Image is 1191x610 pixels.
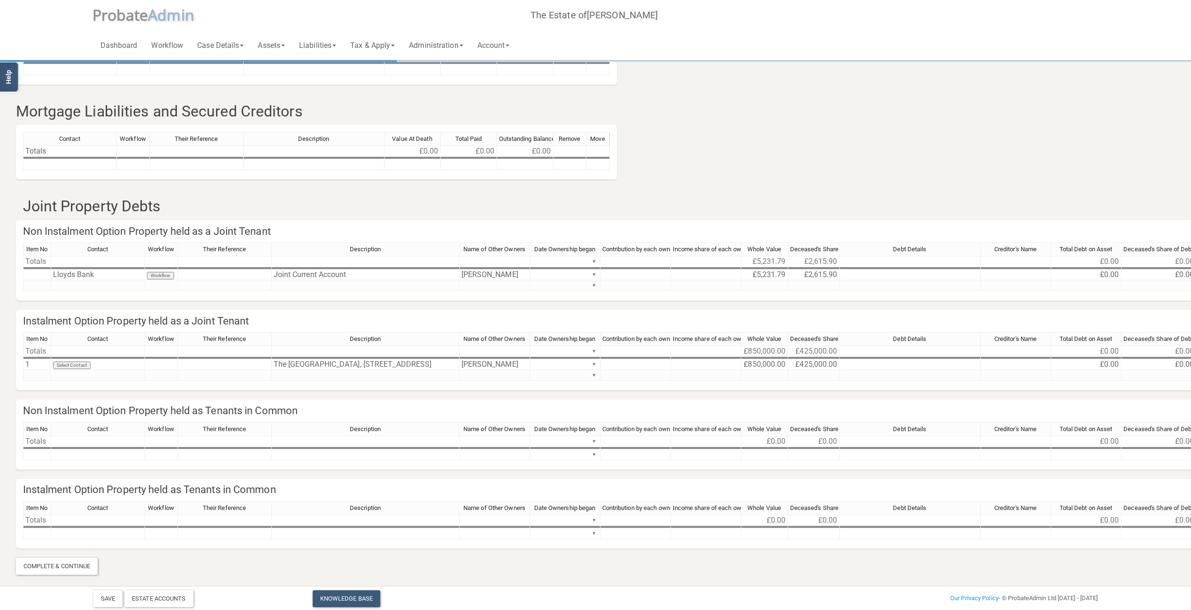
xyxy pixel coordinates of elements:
div: ▼ [591,436,598,446]
td: £0.00 [788,436,840,447]
span: Date Ownership began [534,335,596,342]
span: Income share of each owner [673,504,750,511]
td: £0.00 [384,146,441,157]
td: [PERSON_NAME] [460,270,530,280]
td: £0.00 [1051,436,1122,447]
span: Creditor's Name [994,425,1037,432]
span: Outstanding Balance [499,135,555,142]
td: £0.00 [1051,256,1122,267]
a: Knowledge Base [313,590,380,607]
span: P [92,5,148,25]
span: A [148,5,194,25]
a: Tax & Apply [343,30,402,60]
span: Date Ownership began [534,246,596,253]
td: Totals [23,515,51,526]
span: Item No [26,504,48,511]
td: £0.00 [788,515,840,526]
span: Deceased's Share [790,425,839,432]
td: £0.00 [1051,359,1122,370]
span: Contact [59,135,80,142]
td: £0.00 [497,146,553,157]
a: Assets [251,30,292,60]
h3: Mortgage Liabilities and Secured Creditors [9,103,858,120]
span: Name of Other Owners [463,425,525,432]
td: The [GEOGRAPHIC_DATA], [STREET_ADDRESS] [272,359,460,370]
td: Totals [23,146,117,157]
a: Case Details [190,30,251,60]
td: £0.00 [741,515,788,526]
td: £2,615.90 [788,270,840,280]
span: Workflow [148,335,174,342]
span: Workflow [148,425,174,432]
a: Administration [402,30,470,60]
span: Income share of each owner [673,425,750,432]
a: Our Privacy Policy [950,595,999,602]
a: Workflow [144,30,190,60]
div: ▼ [591,359,598,369]
a: Account [470,30,517,60]
span: Their Reference [203,335,246,342]
span: Debt Details [893,425,926,432]
span: Income share of each owner [673,335,750,342]
div: ▼ [591,515,598,525]
span: Description [350,425,381,432]
span: Deceased's Share [790,246,839,253]
span: Total Debt on Asset [1060,425,1113,432]
div: ▼ [591,370,598,380]
td: £850,000.00 [741,346,788,357]
span: Workflow [148,504,174,511]
span: Description [350,504,381,511]
span: Creditor's Name [994,504,1037,511]
span: Total Debt on Asset [1060,335,1113,342]
span: Contribution by each owner [602,425,676,432]
span: Remove [559,135,581,142]
td: Totals [23,256,51,267]
span: Contact [87,335,108,342]
span: Name of Other Owners [463,335,525,342]
span: Name of Other Owners [463,504,525,511]
span: Their Reference [175,135,218,142]
span: Deceased's Share [790,335,839,342]
td: £425,000.00 [788,346,840,357]
span: Description [350,335,381,342]
span: Contribution by each owner [602,504,676,511]
span: Whole Value [747,504,781,511]
span: Whole Value [747,246,781,253]
span: Their Reference [203,425,246,432]
td: £850,000.00 [741,359,788,370]
td: £0.00 [1051,515,1122,526]
td: [PERSON_NAME] [460,359,530,370]
span: Whole Value [747,335,781,342]
span: Workflow [148,246,174,253]
td: Totals [23,346,51,357]
div: ▼ [591,346,598,356]
span: Creditor's Name [994,246,1037,253]
td: Totals [23,436,51,447]
span: Their Reference [203,504,246,511]
span: Move [590,135,605,142]
td: Joint Current Account [272,270,460,280]
div: ▼ [591,528,598,538]
td: £0.00 [1051,270,1122,280]
span: Item No [26,425,48,432]
button: Workflow [147,272,175,279]
button: Save [93,590,123,607]
span: Item No [26,246,48,253]
span: Creditor's Name [994,335,1037,342]
h3: Joint Property Debts [16,198,853,215]
div: ▼ [591,256,598,266]
div: ▼ [591,270,598,279]
td: Lloyds Bank [51,270,145,280]
div: Complete & Continue [16,558,98,575]
td: £0.00 [441,146,497,157]
a: Dashboard [93,30,145,60]
span: Contact [87,246,108,253]
div: - © ProbateAdmin Ltd [DATE] - [DATE] [765,593,1105,604]
span: Date Ownership began [534,425,596,432]
span: Their Reference [203,246,246,253]
span: Description [298,135,329,142]
span: Income share of each owner [673,246,750,253]
span: Deceased's Share [790,504,839,511]
div: ▼ [591,280,598,290]
span: Debt Details [893,246,926,253]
